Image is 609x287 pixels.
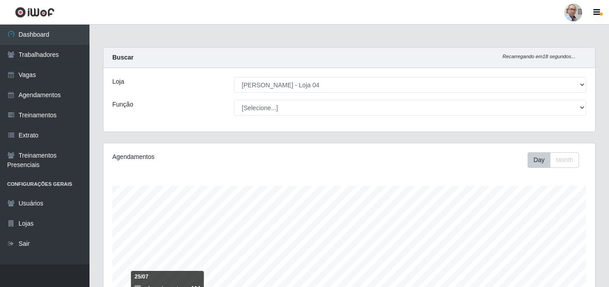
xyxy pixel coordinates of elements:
div: Toolbar with button groups [528,152,586,168]
label: Função [112,100,133,109]
i: Recarregando em 18 segundos... [503,54,575,59]
div: Agendamentos [112,152,302,162]
div: First group [528,152,579,168]
button: Month [550,152,579,168]
button: Day [528,152,550,168]
strong: Buscar [112,54,133,61]
label: Loja [112,77,124,86]
img: CoreUI Logo [15,7,55,18]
